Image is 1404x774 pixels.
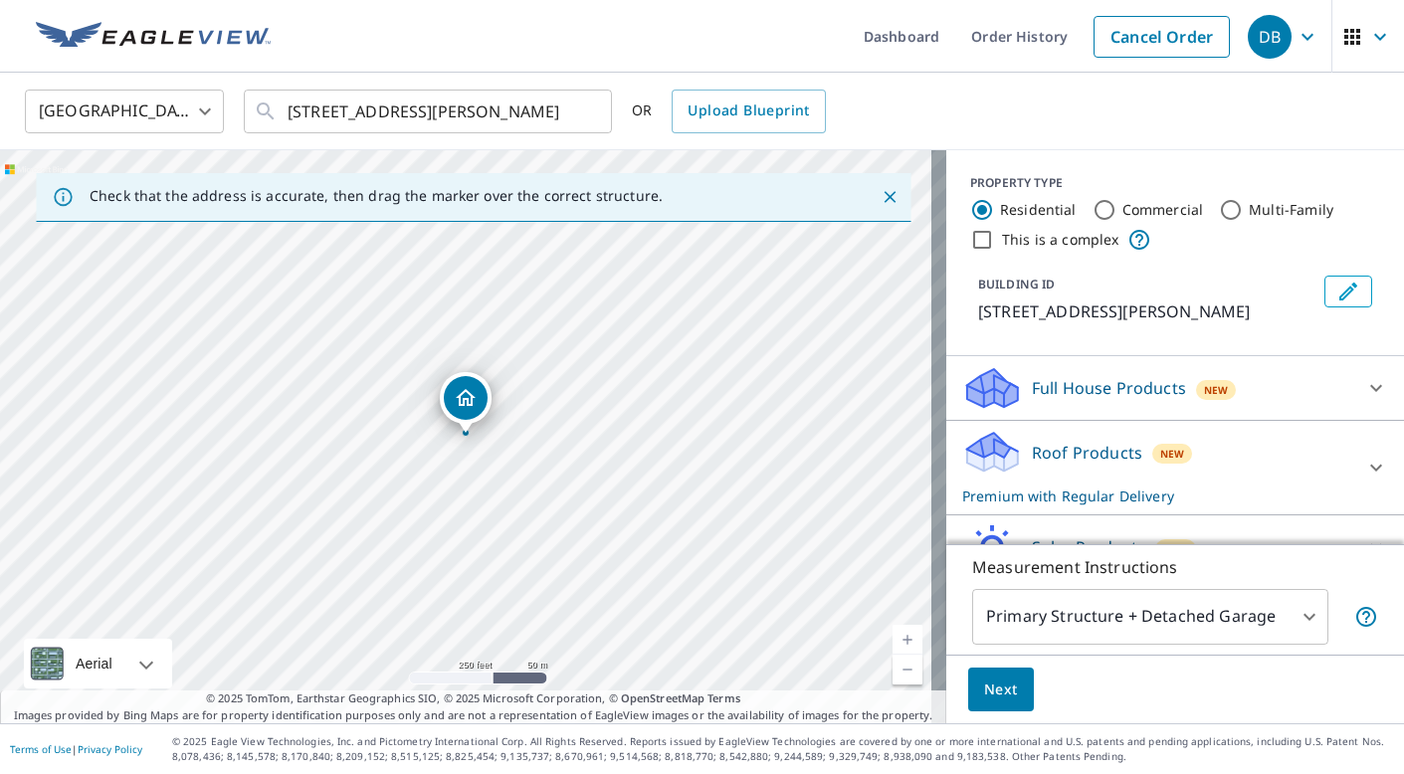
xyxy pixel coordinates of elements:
button: Next [968,668,1034,712]
p: Check that the address is accurate, then drag the marker over the correct structure. [90,187,663,205]
button: Close [877,184,903,210]
div: Aerial [70,639,118,688]
img: EV Logo [36,22,271,52]
input: Search by address or latitude-longitude [288,84,571,139]
div: DB [1248,15,1292,59]
div: Aerial [24,639,172,688]
label: Residential [1000,200,1077,220]
p: | [10,743,142,755]
button: Edit building 1 [1324,276,1372,307]
p: Premium with Regular Delivery [962,485,1352,506]
div: PROPERTY TYPE [970,174,1380,192]
label: Multi-Family [1249,200,1333,220]
a: Privacy Policy [78,742,142,756]
span: Next [984,677,1018,702]
a: Cancel Order [1094,16,1230,58]
a: Upload Blueprint [672,90,825,133]
a: Terms [707,690,740,705]
span: Your report will include the primary structure and a detached garage if one exists. [1354,605,1378,629]
a: Terms of Use [10,742,72,756]
p: © 2025 Eagle View Technologies, Inc. and Pictometry International Corp. All Rights Reserved. Repo... [172,734,1394,764]
p: BUILDING ID [978,276,1055,292]
a: Current Level 17, Zoom Out [893,655,922,684]
span: New [1204,382,1228,398]
div: Full House ProductsNew [962,364,1388,412]
div: Primary Structure + Detached Garage [972,589,1328,645]
p: Full House Products [1032,376,1186,400]
div: Solar ProductsNew [962,523,1388,571]
div: [GEOGRAPHIC_DATA] [25,84,224,139]
a: OpenStreetMap [621,690,704,705]
span: New [1163,541,1187,557]
p: Roof Products [1032,441,1142,465]
span: © 2025 TomTom, Earthstar Geographics SIO, © 2025 Microsoft Corporation, © [206,690,740,707]
span: New [1160,446,1184,462]
p: [STREET_ADDRESS][PERSON_NAME] [978,299,1316,323]
div: Roof ProductsNewPremium with Regular Delivery [962,429,1388,506]
div: OR [632,90,826,133]
div: Dropped pin, building 1, Residential property, 17 Fall Brooke Rd Newark, DE 19711 [440,372,492,434]
a: Current Level 17, Zoom In [893,625,922,655]
p: Solar Products [1032,535,1145,559]
label: Commercial [1122,200,1204,220]
span: Upload Blueprint [688,98,809,123]
p: Measurement Instructions [972,555,1378,579]
label: This is a complex [1002,230,1119,250]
